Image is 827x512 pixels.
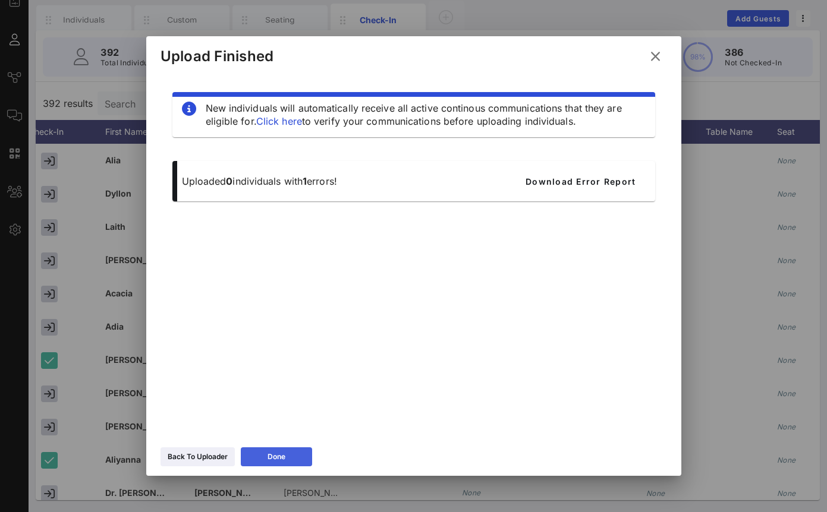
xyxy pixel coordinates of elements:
div: Upload Finished [161,48,274,65]
span: Download Error Report [525,176,636,187]
span: 0 [226,175,232,187]
a: Click here [256,115,302,127]
div: New individuals will automatically receive all active continous communications that they are elig... [206,102,646,128]
p: Uploaded individuals with errors! [182,175,502,188]
button: Download Error Report [515,170,645,192]
div: Back To Uploader [168,451,228,463]
div: Done [268,451,285,463]
button: Back To Uploader [161,447,235,466]
button: Done [241,447,312,466]
span: 1 [303,175,307,187]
